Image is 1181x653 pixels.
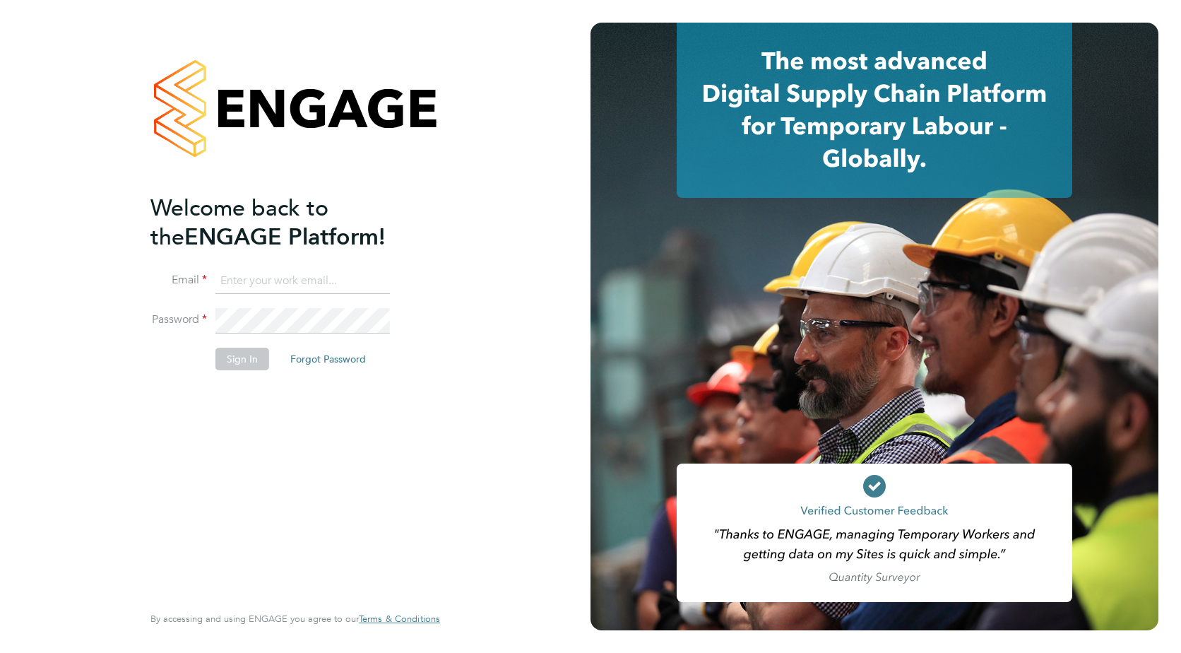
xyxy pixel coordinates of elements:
label: Email [150,273,207,288]
button: Sign In [215,348,269,370]
label: Password [150,312,207,327]
input: Enter your work email... [215,269,390,294]
span: By accessing and using ENGAGE you agree to our [150,613,440,625]
a: Terms & Conditions [359,613,440,625]
button: Forgot Password [279,348,377,370]
span: Welcome back to the [150,194,328,251]
h2: ENGAGE Platform! [150,194,426,252]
